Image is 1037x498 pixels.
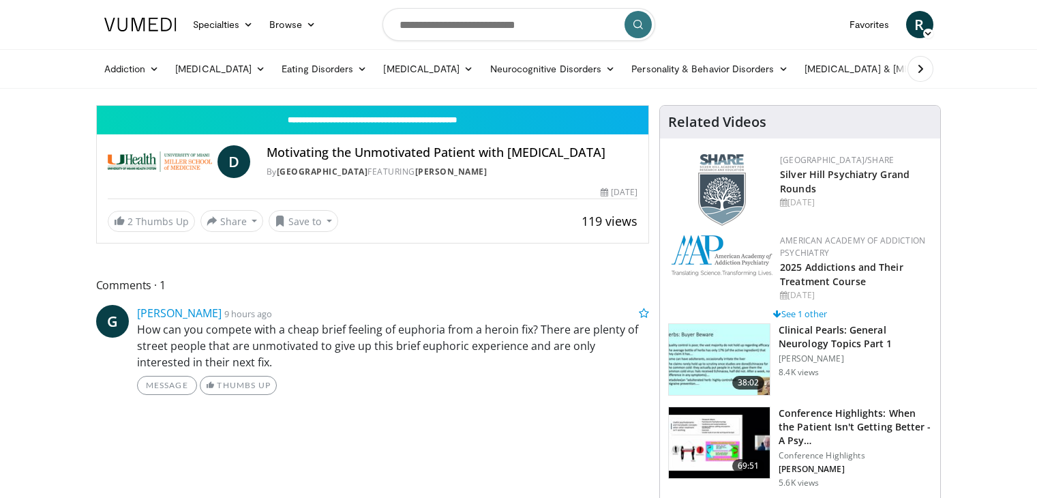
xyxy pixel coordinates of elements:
[108,211,195,232] a: 2 Thumbs Up
[96,276,650,294] span: Comments 1
[732,459,765,473] span: 69:51
[623,55,796,83] a: Personality & Behavior Disorders
[796,55,991,83] a: [MEDICAL_DATA] & [MEDICAL_DATA]
[267,145,637,160] h4: Motivating the Unmotivated Patient with [MEDICAL_DATA]
[482,55,624,83] a: Neurocognitive Disorders
[669,407,770,478] img: 4362ec9e-0993-4580-bfd4-8e18d57e1d49.150x105_q85_crop-smart_upscale.jpg
[127,215,133,228] span: 2
[668,114,766,130] h4: Related Videos
[269,210,338,232] button: Save to
[185,11,262,38] a: Specialties
[104,18,177,31] img: VuMedi Logo
[382,8,655,41] input: Search topics, interventions
[671,235,773,276] img: f7c290de-70ae-47e0-9ae1-04035161c232.png.150x105_q85_autocrop_double_scale_upscale_version-0.2.png
[780,235,925,259] a: American Academy of Addiction Psychiatry
[780,168,910,195] a: Silver Hill Psychiatry Grand Rounds
[779,367,819,378] p: 8.4K views
[415,166,487,177] a: [PERSON_NAME]
[779,353,932,364] p: [PERSON_NAME]
[780,289,929,302] div: [DATE]
[200,376,277,395] a: Thumbs Up
[108,145,212,178] img: University of Miami
[200,210,264,232] button: Share
[601,186,637,199] div: [DATE]
[779,464,932,475] p: [PERSON_NAME]
[668,407,932,488] a: 69:51 Conference Highlights: When the Patient Isn't Getting Better - A Psy… Conference Highlights...
[780,196,929,209] div: [DATE]
[137,321,650,370] p: How can you compete with a cheap brief feeling of euphoria from a heroin fix? There are plenty of...
[224,308,272,320] small: 9 hours ago
[780,261,903,288] a: 2025 Addictions and Their Treatment Course
[669,324,770,395] img: 91ec4e47-6cc3-4d45-a77d-be3eb23d61cb.150x105_q85_crop-smart_upscale.jpg
[96,55,168,83] a: Addiction
[841,11,898,38] a: Favorites
[780,154,894,166] a: [GEOGRAPHIC_DATA]/SHARE
[779,450,932,461] p: Conference Highlights
[277,166,368,177] a: [GEOGRAPHIC_DATA]
[668,323,932,396] a: 38:02 Clinical Pearls: General Neurology Topics Part 1 [PERSON_NAME] 8.4K views
[137,306,222,321] a: [PERSON_NAME]
[698,154,746,226] img: f8aaeb6d-318f-4fcf-bd1d-54ce21f29e87.png.150x105_q85_autocrop_double_scale_upscale_version-0.2.png
[217,145,250,178] a: D
[779,323,932,351] h3: Clinical Pearls: General Neurology Topics Part 1
[261,11,324,38] a: Browse
[167,55,273,83] a: [MEDICAL_DATA]
[273,55,375,83] a: Eating Disorders
[779,478,819,488] p: 5.6K views
[906,11,933,38] a: R
[137,376,197,395] a: Message
[779,407,932,448] h3: Conference Highlights: When the Patient Isn't Getting Better - A Psy…
[267,166,637,178] div: By FEATURING
[773,308,827,320] a: See 1 other
[732,376,765,390] span: 38:02
[96,305,129,338] a: G
[375,55,481,83] a: [MEDICAL_DATA]
[582,213,637,229] span: 119 views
